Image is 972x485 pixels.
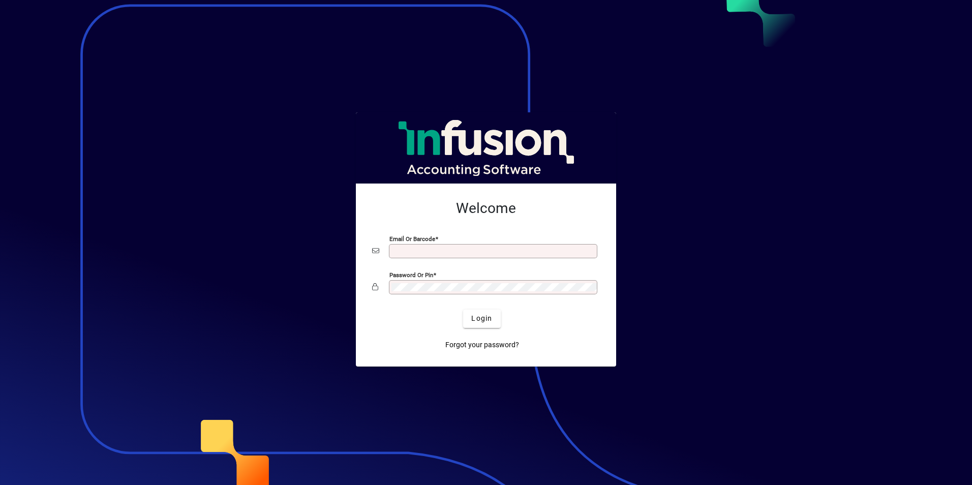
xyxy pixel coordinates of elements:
h2: Welcome [372,200,600,217]
span: Login [471,313,492,324]
button: Login [463,310,500,328]
mat-label: Email or Barcode [389,235,435,242]
span: Forgot your password? [445,340,519,350]
a: Forgot your password? [441,336,523,354]
mat-label: Password or Pin [389,271,433,278]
